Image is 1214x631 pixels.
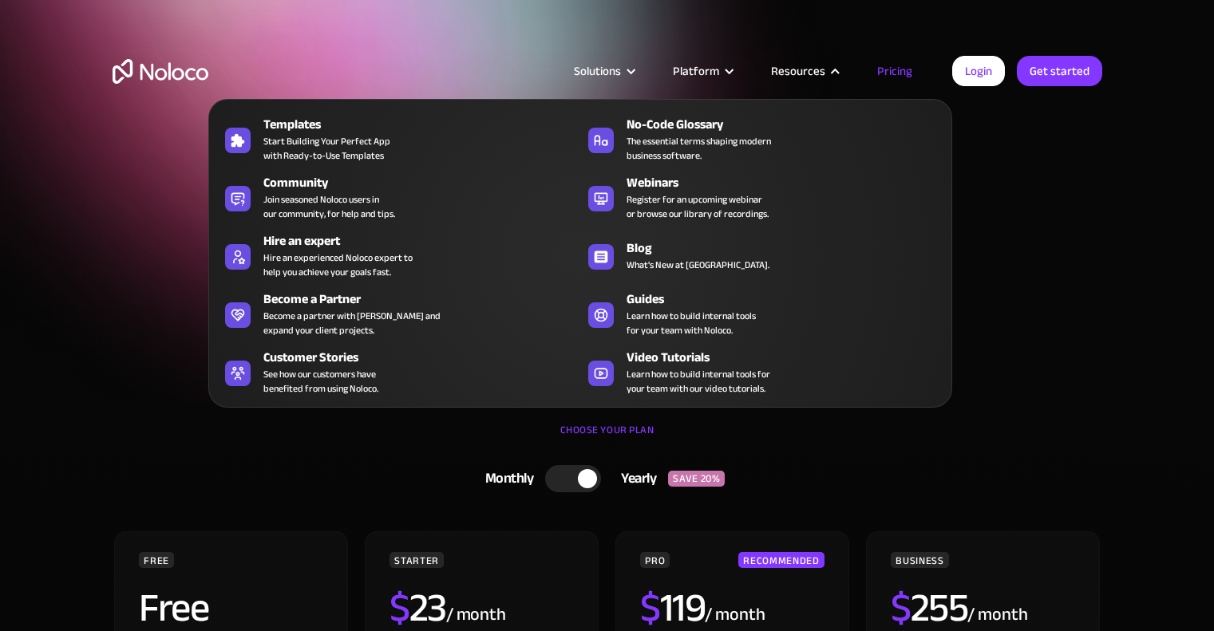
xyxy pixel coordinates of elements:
div: Webinars [627,173,951,192]
nav: Resources [208,77,952,408]
h1: Flexible Pricing Designed for Business [113,136,1102,231]
div: SAVE 20% [668,471,725,487]
a: Pricing [857,61,932,81]
div: Templates [263,115,587,134]
a: WebinarsRegister for an upcoming webinaror browse our library of recordings. [580,170,943,224]
div: Become a partner with [PERSON_NAME] and expand your client projects. [263,309,441,337]
div: Video Tutorials [627,348,951,367]
div: Platform [673,61,719,81]
a: Login [952,56,1005,86]
a: BlogWhat's New at [GEOGRAPHIC_DATA]. [580,228,943,282]
div: Yearly [601,467,668,491]
div: Resources [771,61,825,81]
span: Register for an upcoming webinar or browse our library of recordings. [627,192,769,221]
a: Become a PartnerBecome a partner with [PERSON_NAME] andexpand your client projects. [217,286,580,341]
div: Solutions [554,61,653,81]
div: Resources [751,61,857,81]
div: CHOOSE YOUR PLAN [113,418,1102,458]
a: home [113,59,208,84]
div: Community [263,173,587,192]
div: Guides [627,290,951,309]
span: Start Building Your Perfect App with Ready-to-Use Templates [263,134,390,163]
div: / month [967,602,1027,628]
h2: Free [139,588,208,628]
a: No-Code GlossaryThe essential terms shaping modernbusiness software. [580,112,943,166]
a: TemplatesStart Building Your Perfect Appwith Ready-to-Use Templates [217,112,580,166]
div: Monthly [465,467,546,491]
a: Video TutorialsLearn how to build internal tools foryour team with our video tutorials. [580,345,943,399]
h2: 119 [640,588,705,628]
div: PRO [640,552,670,568]
div: Hire an experienced Noloco expert to help you achieve your goals fast. [263,250,413,279]
div: FREE [139,552,174,568]
div: No-Code Glossary [627,115,951,134]
div: Blog [627,239,951,258]
a: Customer StoriesSee how our customers havebenefited from using Noloco. [217,345,580,399]
span: Learn how to build internal tools for your team with Noloco. [627,309,756,337]
span: Learn how to build internal tools for your team with our video tutorials. [627,367,770,396]
span: Join seasoned Noloco users in our community, for help and tips. [263,192,395,221]
span: What's New at [GEOGRAPHIC_DATA]. [627,258,769,272]
h2: Start for free. Upgrade to support your business at any stage. [113,247,1102,271]
a: GuidesLearn how to build internal toolsfor your team with Noloco. [580,286,943,341]
a: CommunityJoin seasoned Noloco users inour community, for help and tips. [217,170,580,224]
div: Customer Stories [263,348,587,367]
span: See how our customers have benefited from using Noloco. [263,367,378,396]
div: STARTER [390,552,443,568]
div: Become a Partner [263,290,587,309]
div: Platform [653,61,751,81]
div: BUSINESS [891,552,948,568]
div: / month [705,602,765,628]
span: The essential terms shaping modern business software. [627,134,771,163]
h2: 23 [390,588,446,628]
a: Hire an expertHire an experienced Noloco expert tohelp you achieve your goals fast. [217,228,580,282]
h2: 255 [891,588,967,628]
a: Get started [1017,56,1102,86]
div: Solutions [574,61,621,81]
div: Hire an expert [263,231,587,250]
div: RECOMMENDED [738,552,824,568]
div: / month [446,602,506,628]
